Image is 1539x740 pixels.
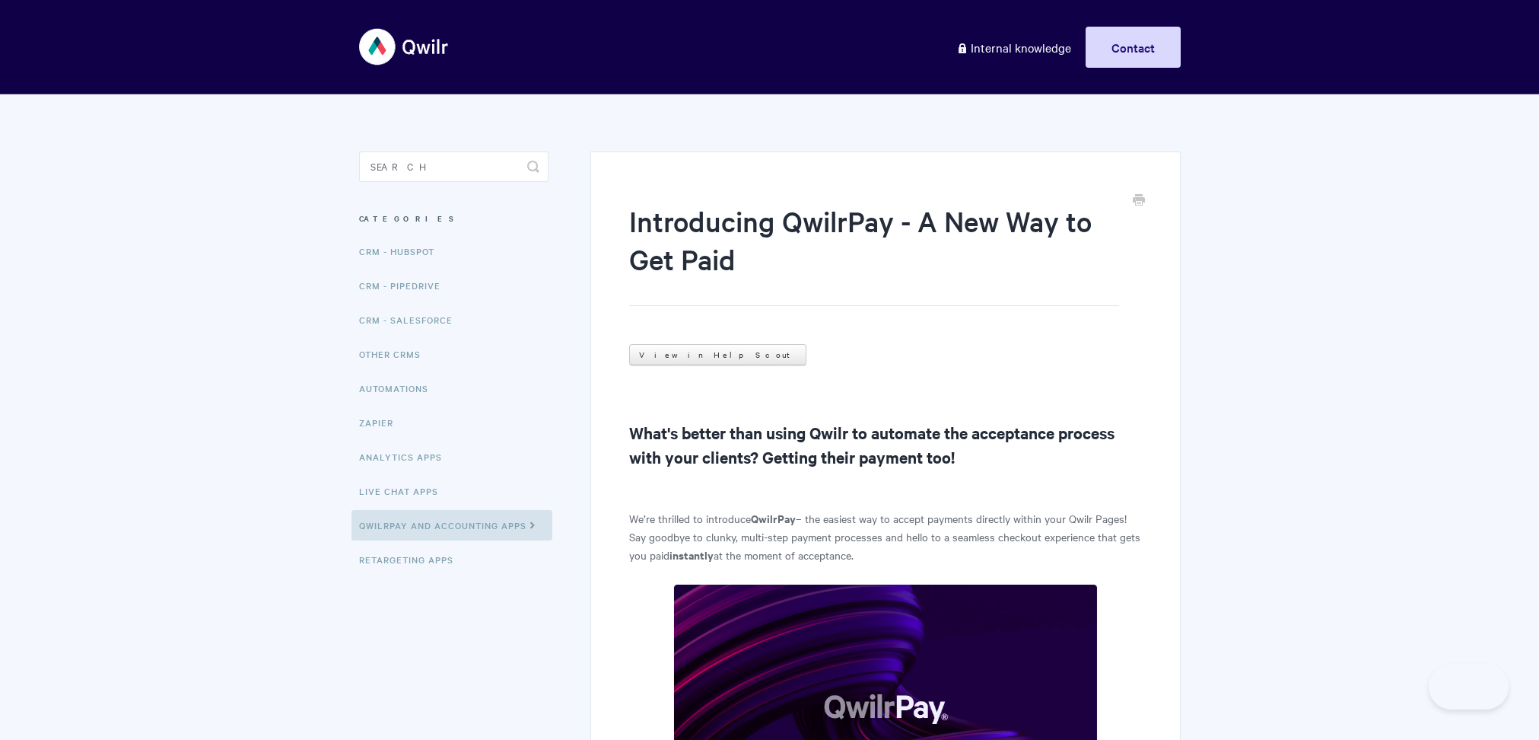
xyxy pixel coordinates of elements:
a: CRM - Pipedrive [359,270,452,301]
h1: Introducing QwilrPay - A New Way to Get Paid [629,202,1118,306]
a: QwilrPay and Accounting Apps [351,510,552,541]
a: Other CRMs [359,339,432,369]
a: Print this Article [1133,193,1145,209]
strong: instantly [669,547,714,563]
a: Retargeting Apps [359,544,465,575]
a: CRM - HubSpot [359,236,446,266]
a: Internal knowledge [945,27,1083,68]
p: We’re thrilled to introduce – the easiest way to accept payments directly within your Qwilr Pages... [629,509,1141,564]
strong: QwilrPay [751,510,796,526]
a: Contact [1086,27,1181,68]
a: Automations [359,373,440,403]
img: Qwilr Help Center [359,18,450,75]
iframe: Toggle Customer Support [1429,664,1509,710]
a: View in Help Scout [629,344,806,365]
h3: Categories [359,205,549,232]
a: Zapier [359,407,405,438]
a: Analytics Apps [359,442,453,472]
a: Live Chat Apps [359,476,450,506]
a: CRM - Salesforce [359,305,464,335]
input: Search [359,152,549,182]
h2: What's better than using Qwilr to automate the acceptance process with your clients? Getting thei... [629,420,1141,469]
